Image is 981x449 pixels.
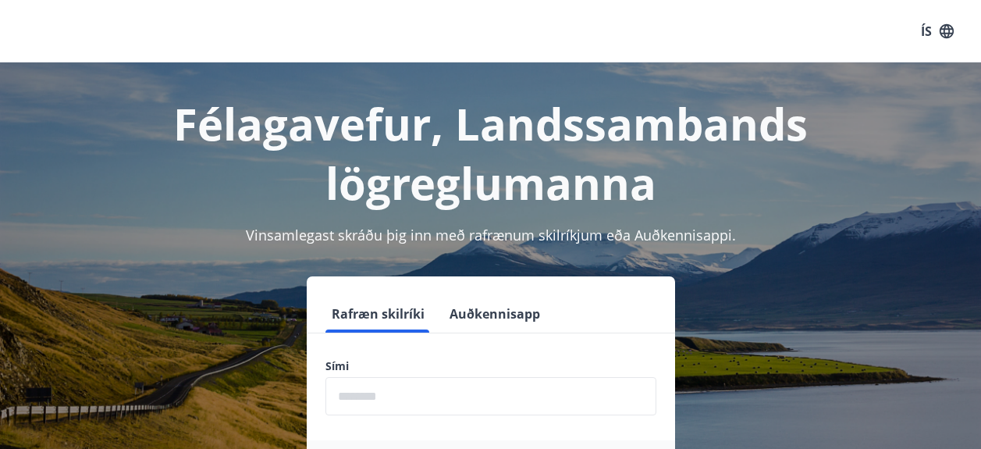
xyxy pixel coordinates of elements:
[325,295,431,333] button: Rafræn skilríki
[19,94,962,212] h1: Félagavefur, Landssambands lögreglumanna
[912,17,962,45] button: ÍS
[443,295,546,333] button: Auðkennisapp
[246,226,736,244] span: Vinsamlegast skráðu þig inn með rafrænum skilríkjum eða Auðkennisappi.
[325,358,656,374] label: Sími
